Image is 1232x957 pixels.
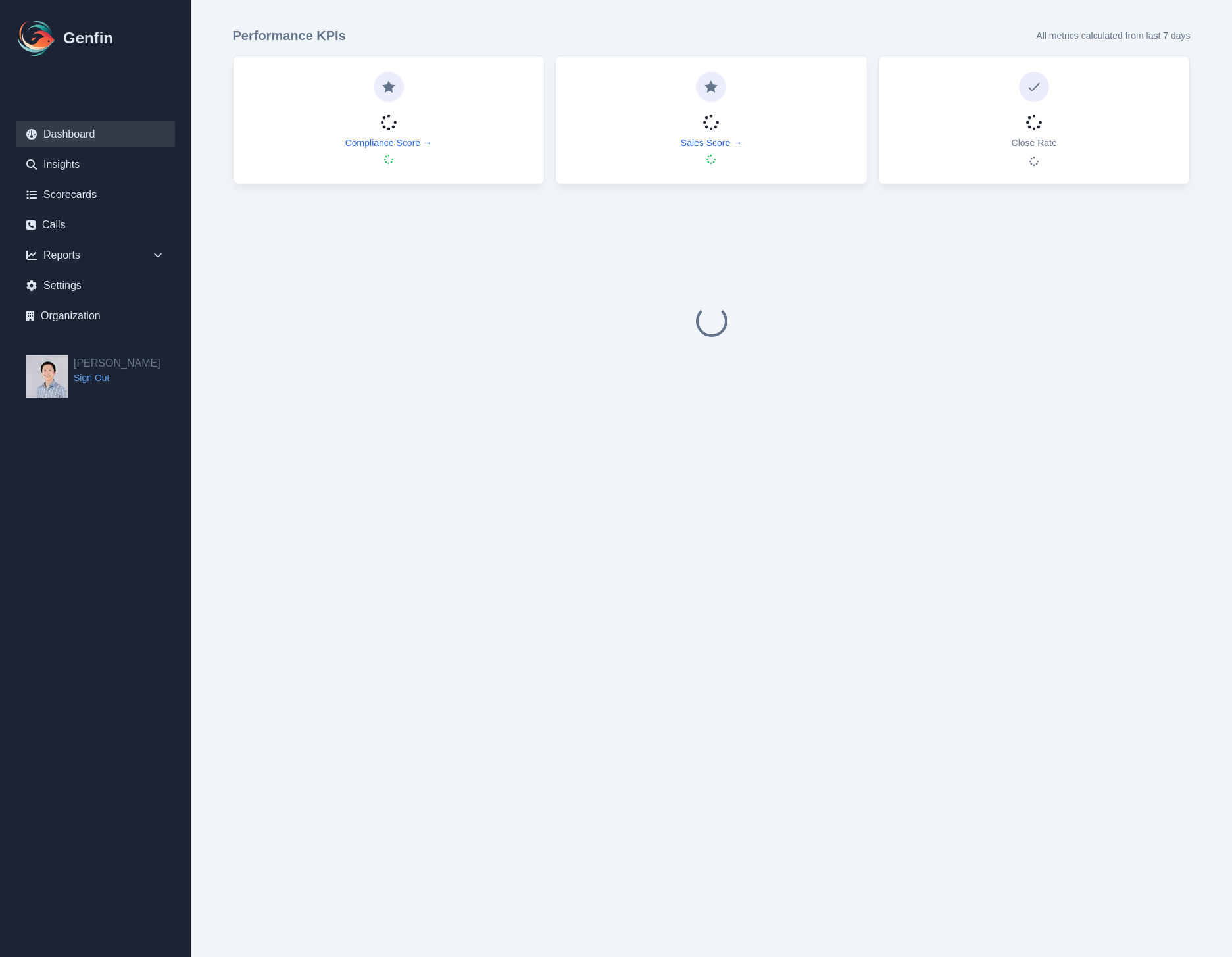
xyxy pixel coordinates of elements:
a: Calls [16,212,175,238]
h1: Genfin [63,28,113,49]
a: Dashboard [16,121,175,147]
p: Close Rate [1012,136,1057,149]
a: Sales Score → [681,136,742,149]
h3: Performance KPIs [233,26,346,45]
a: Organization [16,303,175,329]
h2: [PERSON_NAME] [74,355,160,371]
a: Compliance Score → [345,136,432,149]
a: Settings [16,272,175,299]
div: Reports [16,242,175,269]
a: Insights [16,151,175,178]
img: Logo [16,17,58,59]
p: All metrics calculated from last 7 days [1036,29,1190,42]
img: Jeffrey Pang [26,355,68,398]
a: Scorecards [16,182,175,208]
a: Sign Out [74,371,160,384]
